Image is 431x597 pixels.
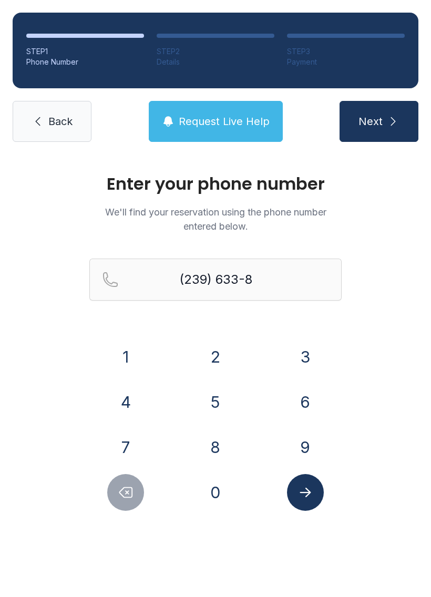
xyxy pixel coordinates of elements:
p: We'll find your reservation using the phone number entered below. [89,205,342,233]
div: Payment [287,57,405,67]
input: Reservation phone number [89,259,342,301]
button: 6 [287,384,324,420]
button: 7 [107,429,144,466]
div: STEP 3 [287,46,405,57]
button: 4 [107,384,144,420]
button: 5 [197,384,234,420]
div: Details [157,57,274,67]
span: Request Live Help [179,114,270,129]
button: 0 [197,474,234,511]
button: Submit lookup form [287,474,324,511]
button: 1 [107,338,144,375]
button: Delete number [107,474,144,511]
div: STEP 2 [157,46,274,57]
button: 9 [287,429,324,466]
div: Phone Number [26,57,144,67]
h1: Enter your phone number [89,176,342,192]
span: Next [358,114,383,129]
span: Back [48,114,73,129]
button: 2 [197,338,234,375]
div: STEP 1 [26,46,144,57]
button: 8 [197,429,234,466]
button: 3 [287,338,324,375]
